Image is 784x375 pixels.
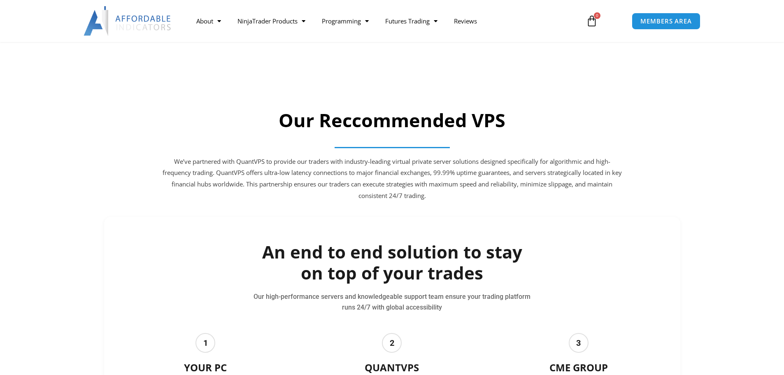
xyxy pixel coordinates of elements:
[84,6,172,36] img: LogoAI | Affordable Indicators – NinjaTrader
[162,108,623,133] h2: Our Reccommended VPS
[574,9,610,33] a: 0
[493,361,663,374] h3: CME GROUP
[569,333,589,353] div: 3
[162,156,623,202] p: We’ve partnered with QuantVPS to provide our traders with industry-leading virtual private server...
[382,333,402,353] div: 2
[594,12,600,19] span: 0
[188,12,577,30] nav: Menu
[640,18,692,24] span: MEMBERS AREA
[307,361,477,374] h3: QUANTVPS
[632,13,700,30] a: MEMBERS AREA
[121,361,291,374] h3: YOUR PC
[248,291,536,312] p: Our high-performance servers and knowledgeable support team ensure your trading platform runs 24/...
[314,12,377,30] a: Programming
[377,12,446,30] a: Futures Trading
[446,12,485,30] a: Reviews
[195,333,215,353] div: 1
[229,12,314,30] a: NinjaTrader Products
[188,12,229,30] a: About
[121,242,664,283] h2: An end to end solution to stay on top of your trades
